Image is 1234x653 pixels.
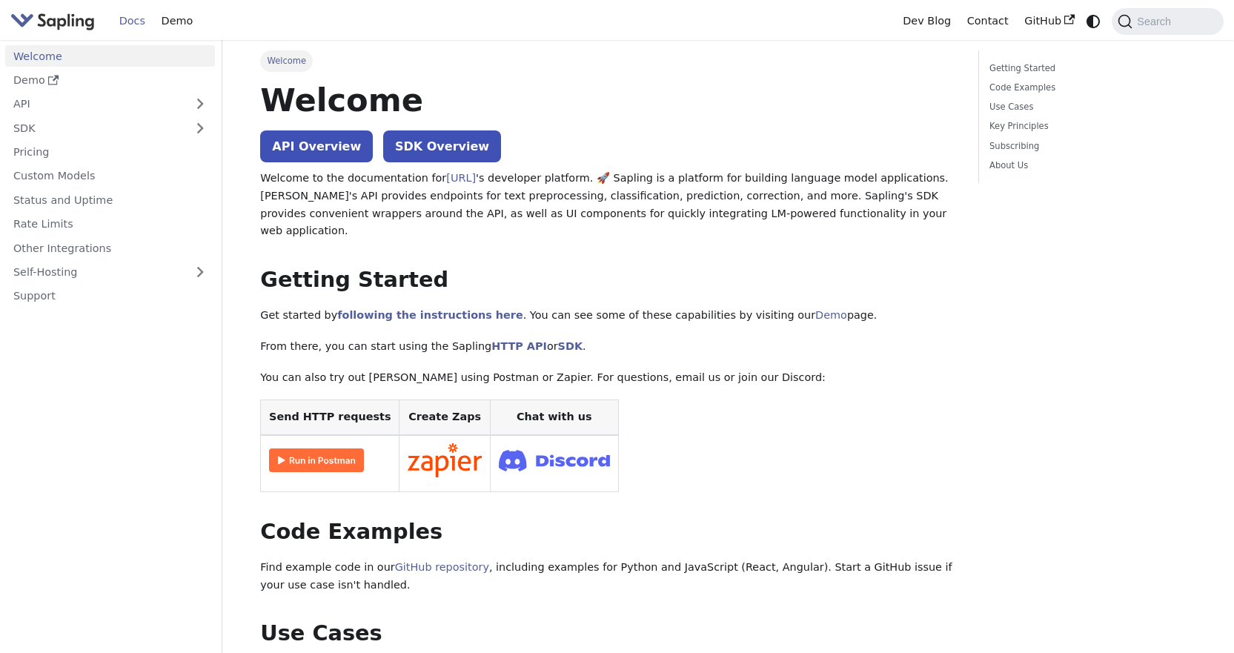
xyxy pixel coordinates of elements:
a: SDK Overview [383,130,501,162]
a: following the instructions here [337,309,523,321]
button: Search (Command+K) [1112,8,1223,35]
h2: Getting Started [260,267,957,294]
a: Use Cases [989,100,1190,114]
nav: Breadcrumbs [260,50,957,71]
a: Code Examples [989,81,1190,95]
a: Rate Limits [5,213,215,235]
a: Dev Blog [895,10,958,33]
th: Chat with us [490,400,618,435]
a: Status and Uptime [5,189,215,211]
p: Get started by . You can see some of these capabilities by visiting our page. [260,307,957,325]
a: Docs [111,10,153,33]
h2: Use Cases [260,620,957,647]
p: From there, you can start using the Sapling or . [260,338,957,356]
img: Run in Postman [269,448,364,472]
a: Self-Hosting [5,262,215,283]
span: Search [1132,16,1180,27]
a: SDK [5,117,185,139]
a: Getting Started [989,62,1190,76]
a: Other Integrations [5,237,215,259]
button: Switch between dark and light mode (currently system mode) [1083,10,1104,32]
a: Demo [153,10,201,33]
th: Send HTTP requests [261,400,399,435]
p: You can also try out [PERSON_NAME] using Postman or Zapier. For questions, email us or join our D... [260,369,957,387]
a: Demo [815,309,847,321]
button: Expand sidebar category 'SDK' [185,117,215,139]
a: Demo [5,70,215,91]
a: Support [5,285,215,307]
h1: Welcome [260,80,957,120]
a: [URL] [446,172,476,184]
span: Welcome [260,50,313,71]
img: Join Discord [499,445,610,476]
a: About Us [989,159,1190,173]
a: API Overview [260,130,373,162]
img: Sapling.ai [10,10,95,32]
a: API [5,93,185,115]
a: GitHub repository [395,561,489,573]
a: SDK [558,340,583,352]
th: Create Zaps [399,400,491,435]
a: Subscribing [989,139,1190,153]
button: Expand sidebar category 'API' [185,93,215,115]
a: Welcome [5,45,215,67]
h2: Code Examples [260,519,957,546]
a: GitHub [1016,10,1082,33]
a: Pricing [5,142,215,163]
a: Sapling.aiSapling.ai [10,10,100,32]
img: Connect in Zapier [408,443,482,477]
a: HTTP API [491,340,547,352]
p: Welcome to the documentation for 's developer platform. 🚀 Sapling is a platform for building lang... [260,170,957,240]
p: Find example code in our , including examples for Python and JavaScript (React, Angular). Start a... [260,559,957,594]
a: Contact [959,10,1017,33]
a: Custom Models [5,165,215,187]
a: Key Principles [989,119,1190,133]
